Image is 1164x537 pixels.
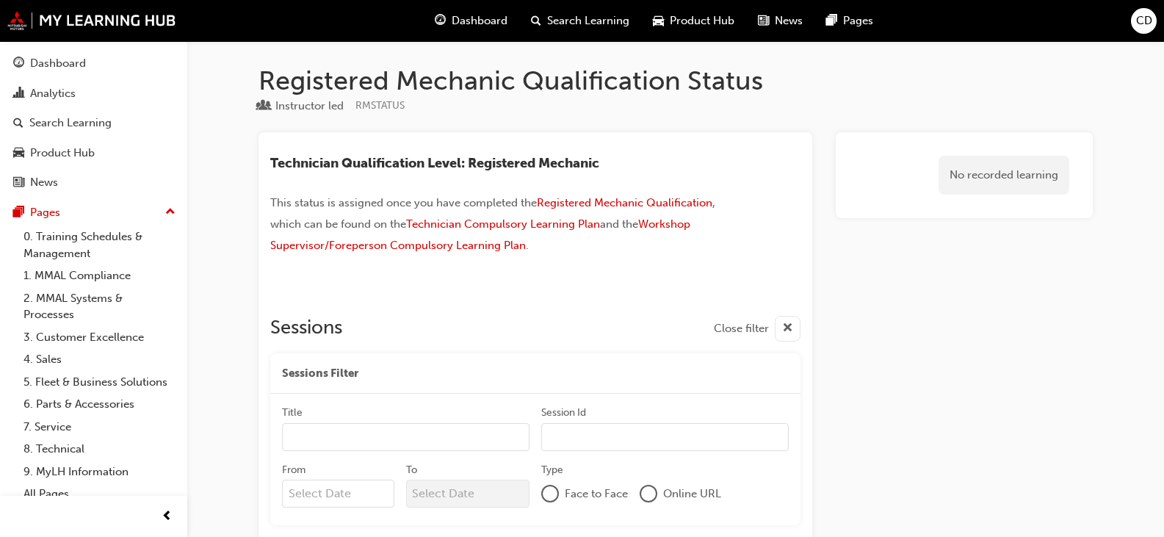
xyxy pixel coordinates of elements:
[18,226,181,264] a: 0. Training Schedules & Management
[782,320,793,338] span: cross-icon
[18,287,181,326] a: 2. MMAL Systems & Processes
[18,264,181,287] a: 1. MMAL Compliance
[29,115,112,131] div: Search Learning
[452,12,507,29] span: Dashboard
[641,6,746,36] a: car-iconProduct Hub
[270,196,537,209] span: This status is assigned once you have completed the
[30,174,58,191] div: News
[18,348,181,371] a: 4. Sales
[6,169,181,196] a: News
[13,147,24,160] span: car-icon
[406,217,600,231] a: Technician Compulsory Learning Plan
[165,203,176,222] span: up-icon
[13,87,24,101] span: chart-icon
[526,239,529,252] span: .
[18,461,181,483] a: 9. MyLH Information
[746,6,814,36] a: news-iconNews
[30,204,60,221] div: Pages
[1131,8,1157,34] button: CD
[406,463,417,477] div: To
[537,196,712,209] a: Registered Mechanic Qualification
[30,55,86,72] div: Dashboard
[30,145,95,162] div: Product Hub
[18,393,181,416] a: 6. Parts & Accessories
[282,423,529,451] input: Title
[18,371,181,394] a: 5. Fleet & Business Solutions
[406,480,530,508] input: To
[13,176,24,190] span: news-icon
[18,483,181,505] a: All Pages
[6,140,181,167] a: Product Hub
[547,12,629,29] span: Search Learning
[826,12,837,30] span: pages-icon
[13,117,24,130] span: search-icon
[565,486,628,502] span: Face to Face
[600,217,638,231] span: and the
[653,12,664,30] span: car-icon
[6,109,181,137] a: Search Learning
[714,316,800,342] button: Close filter
[541,463,563,477] div: Type
[541,423,789,451] input: Session Id
[13,57,24,71] span: guage-icon
[162,508,173,526] span: prev-icon
[30,85,76,102] div: Analytics
[18,438,181,461] a: 8. Technical
[663,486,721,502] span: Online URL
[282,365,358,382] span: Sessions Filter
[13,206,24,220] span: pages-icon
[270,155,599,171] span: Technician Qualification Level: Registered Mechanic
[6,50,181,77] a: Dashboard
[814,6,885,36] a: pages-iconPages
[259,65,1093,97] h1: Registered Mechanic Qualification Status
[843,12,873,29] span: Pages
[270,316,342,342] h2: Sessions
[355,99,405,112] span: Learning resource code
[6,80,181,107] a: Analytics
[259,97,344,115] div: Type
[758,12,769,30] span: news-icon
[1136,12,1152,29] span: CD
[270,196,718,231] span: , which can be found on the
[6,47,181,199] button: DashboardAnalyticsSearch LearningProduct HubNews
[270,217,693,252] a: Workshop Supervisor/Foreperson Compulsory Learning Plan
[282,480,394,508] input: From
[18,416,181,439] a: 7. Service
[282,463,306,477] div: From
[259,100,270,113] span: learningResourceType_INSTRUCTOR_LED-icon
[423,6,519,36] a: guage-iconDashboard
[939,156,1069,195] div: No recorded learning
[531,12,541,30] span: search-icon
[7,11,176,30] img: mmal
[18,326,181,349] a: 3. Customer Excellence
[541,406,586,420] div: Session Id
[670,12,734,29] span: Product Hub
[775,12,803,29] span: News
[435,12,446,30] span: guage-icon
[6,199,181,226] button: Pages
[282,406,303,420] div: Title
[275,98,344,115] div: Instructor led
[714,320,769,337] span: Close filter
[519,6,641,36] a: search-iconSearch Learning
